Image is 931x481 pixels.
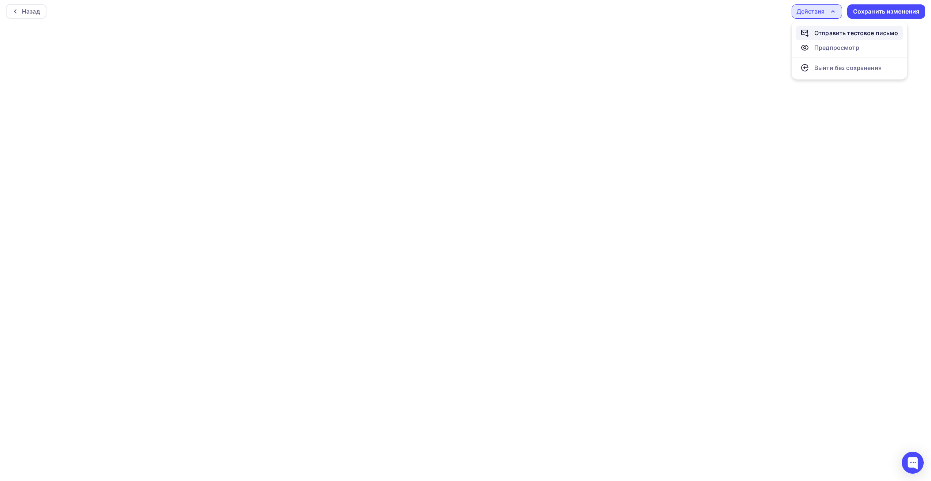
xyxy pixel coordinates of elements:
[22,7,40,16] div: Назад
[853,7,920,16] div: Сохранить изменения
[814,29,898,37] div: Отправить тестовое письмо
[814,63,882,72] div: Выйти без сохранения
[792,21,907,79] ul: Действия
[796,7,825,16] div: Действия
[814,43,859,52] div: Предпросмотр
[792,4,842,19] button: Действия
